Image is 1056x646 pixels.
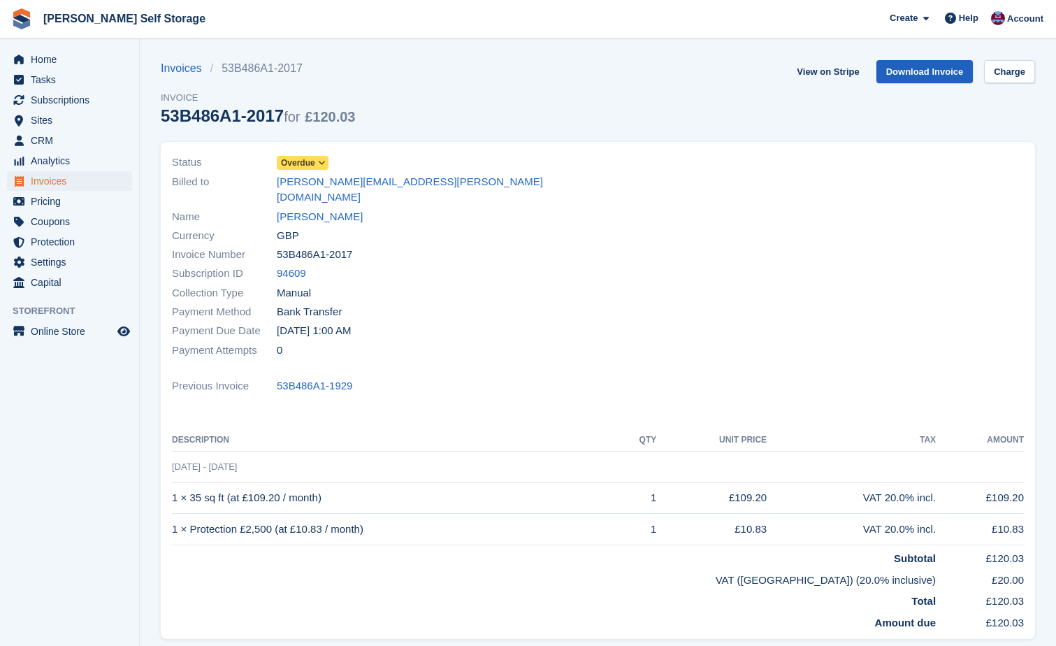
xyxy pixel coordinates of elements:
[31,90,115,110] span: Subscriptions
[172,228,277,244] span: Currency
[936,610,1024,631] td: £120.03
[161,60,355,77] nav: breadcrumbs
[172,174,277,206] span: Billed to
[1007,12,1043,26] span: Account
[7,252,132,272] a: menu
[656,482,767,514] td: £109.20
[172,343,277,359] span: Payment Attempts
[277,155,328,171] a: Overdue
[876,60,974,83] a: Download Invoice
[936,482,1024,514] td: £109.20
[31,322,115,341] span: Online Store
[7,171,132,191] a: menu
[172,304,277,320] span: Payment Method
[161,106,355,125] div: 53B486A1-2017
[172,285,277,301] span: Collection Type
[172,266,277,282] span: Subscription ID
[281,157,315,169] span: Overdue
[890,11,918,25] span: Create
[31,50,115,69] span: Home
[172,209,277,225] span: Name
[616,429,656,452] th: QTY
[161,60,210,77] a: Invoices
[616,514,656,545] td: 1
[277,247,352,263] span: 53B486A1-2017
[767,490,936,506] div: VAT 20.0% incl.
[277,285,311,301] span: Manual
[277,343,282,359] span: 0
[277,174,590,206] a: [PERSON_NAME][EMAIL_ADDRESS][PERSON_NAME][DOMAIN_NAME]
[991,11,1005,25] img: Tracy Bailey
[7,232,132,252] a: menu
[31,192,115,211] span: Pricing
[791,60,865,83] a: View on Stripe
[277,304,342,320] span: Bank Transfer
[11,8,32,29] img: stora-icon-8386f47178a22dfd0bd8f6a31ec36ba5ce8667c1dd55bd0f319d3a0aa187defe.svg
[172,482,616,514] td: 1 × 35 sq ft (at £109.20 / month)
[767,429,936,452] th: Tax
[936,545,1024,567] td: £120.03
[7,151,132,171] a: menu
[172,323,277,339] span: Payment Due Date
[7,192,132,211] a: menu
[7,131,132,150] a: menu
[7,90,132,110] a: menu
[172,429,616,452] th: Description
[277,378,352,394] a: 53B486A1-1929
[13,304,139,318] span: Storefront
[7,50,132,69] a: menu
[31,212,115,231] span: Coupons
[875,617,936,629] strong: Amount due
[31,110,115,130] span: Sites
[284,109,300,124] span: for
[984,60,1035,83] a: Charge
[172,378,277,394] span: Previous Invoice
[277,228,299,244] span: GBP
[7,322,132,341] a: menu
[767,522,936,538] div: VAT 20.0% incl.
[936,588,1024,610] td: £120.03
[31,232,115,252] span: Protection
[31,151,115,171] span: Analytics
[172,247,277,263] span: Invoice Number
[936,567,1024,589] td: £20.00
[305,109,355,124] span: £120.03
[161,91,355,105] span: Invoice
[656,429,767,452] th: Unit Price
[7,273,132,292] a: menu
[172,567,936,589] td: VAT ([GEOGRAPHIC_DATA]) (20.0% inclusive)
[172,155,277,171] span: Status
[7,212,132,231] a: menu
[277,266,306,282] a: 94609
[616,482,656,514] td: 1
[31,273,115,292] span: Capital
[31,252,115,272] span: Settings
[115,323,132,340] a: Preview store
[31,70,115,89] span: Tasks
[277,209,363,225] a: [PERSON_NAME]
[7,110,132,130] a: menu
[38,7,211,30] a: [PERSON_NAME] Self Storage
[277,323,351,339] time: 2025-08-15 00:00:00 UTC
[172,461,237,472] span: [DATE] - [DATE]
[894,552,936,564] strong: Subtotal
[7,70,132,89] a: menu
[172,514,616,545] td: 1 × Protection £2,500 (at £10.83 / month)
[936,514,1024,545] td: £10.83
[936,429,1024,452] th: Amount
[911,595,936,607] strong: Total
[31,131,115,150] span: CRM
[656,514,767,545] td: £10.83
[31,171,115,191] span: Invoices
[959,11,978,25] span: Help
